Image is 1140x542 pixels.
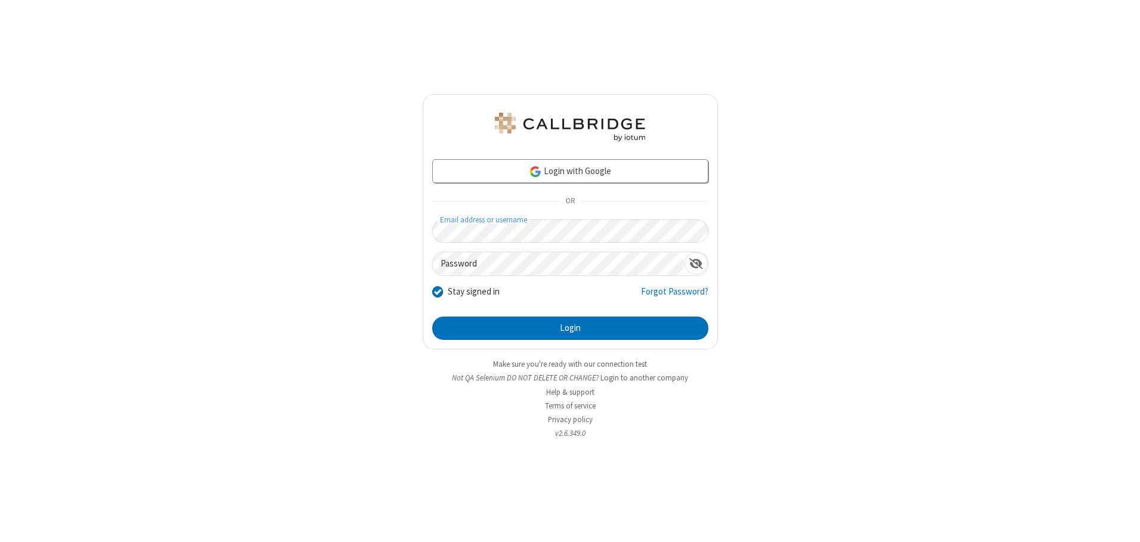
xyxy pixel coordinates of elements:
label: Stay signed in [448,285,500,299]
a: Help & support [546,387,594,397]
div: Show password [684,252,708,274]
button: Login to another company [600,372,688,383]
input: Password [433,252,684,275]
a: Terms of service [545,401,596,411]
a: Make sure you're ready with our connection test [493,359,647,369]
li: Not QA Selenium DO NOT DELETE OR CHANGE? [423,372,718,383]
button: Login [432,317,708,340]
li: v2.6.349.0 [423,428,718,439]
a: Forgot Password? [641,285,708,308]
img: google-icon.png [529,165,542,178]
input: Email address or username [432,219,708,243]
a: Privacy policy [548,414,593,425]
span: OR [560,193,580,210]
img: QA Selenium DO NOT DELETE OR CHANGE [492,113,648,141]
a: Login with Google [432,159,708,183]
